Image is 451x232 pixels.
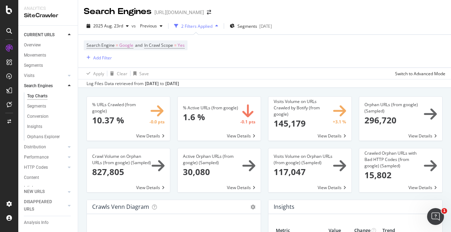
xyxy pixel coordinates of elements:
a: Segments [27,103,73,110]
span: 2025 Aug. 23rd [93,23,123,29]
div: Distribution [24,143,46,151]
i: Options [250,205,255,210]
a: Conversion [27,113,73,120]
button: Clear [107,68,127,79]
div: Movements [24,52,46,59]
span: Previous [137,23,157,29]
a: Movements [24,52,73,59]
div: Clear [117,71,127,77]
span: Segments [237,23,257,29]
span: 1 [442,208,447,214]
div: Analysis Info [24,219,49,226]
div: Save [139,71,149,77]
div: arrow-right-arrow-left [207,10,211,15]
h4: Crawls Venn Diagram [92,202,149,212]
a: Segments [24,62,73,69]
a: Performance [24,154,66,161]
div: [DATE] [165,80,179,87]
a: Visits [24,72,66,79]
button: 2 Filters Applied [171,20,221,32]
div: DISAPPEARED URLS [24,198,59,213]
div: Inlinks [24,184,36,192]
a: Top Charts [27,92,73,100]
button: Switch to Advanced Mode [392,68,445,79]
div: Top Charts [27,92,47,100]
a: Content [24,174,73,181]
div: CURRENT URLS [24,31,55,39]
div: Segments [24,62,43,69]
div: Segments [27,103,46,110]
a: Distribution [24,143,66,151]
span: Google [119,40,133,50]
div: Insights [27,123,42,130]
button: Previous [137,20,165,32]
button: Segments[DATE] [227,20,275,32]
span: Yes [178,40,185,50]
span: and [135,42,142,48]
span: = [174,42,177,48]
button: 2025 Aug. 23rd [84,20,132,32]
div: Switch to Advanced Mode [395,71,445,77]
div: Search Engines [24,82,53,90]
a: Orphans Explorer [27,133,73,141]
button: Save [131,68,149,79]
a: HTTP Codes [24,164,66,171]
div: [DATE] [259,23,272,29]
a: NEW URLS [24,188,66,195]
div: Visits [24,72,34,79]
a: Search Engines [24,82,66,90]
button: Add Filter [84,53,112,62]
div: Analytics [24,6,72,12]
h4: Insights [274,202,294,212]
div: Add Filter [93,55,112,61]
span: In Crawl Scope [144,42,173,48]
div: Performance [24,154,49,161]
a: Insights [27,123,73,130]
iframe: Intercom live chat [427,208,444,225]
div: NEW URLS [24,188,45,195]
button: Apply [84,68,104,79]
div: Overview [24,41,41,49]
a: Inlinks [24,184,66,192]
div: 2 Filters Applied [181,23,212,29]
div: [URL][DOMAIN_NAME] [154,9,204,16]
div: Conversion [27,113,49,120]
div: Apply [93,71,104,77]
div: SiteCrawler [24,12,72,20]
a: DISAPPEARED URLS [24,198,66,213]
div: HTTP Codes [24,164,48,171]
span: = [116,42,118,48]
a: Overview [24,41,73,49]
div: Content [24,174,39,181]
div: Log Files Data retrieved from to [87,80,179,87]
a: Analysis Info [24,219,73,226]
div: [DATE] [145,80,159,87]
div: Search Engines [84,6,152,18]
span: Search Engine [87,42,115,48]
span: vs [132,23,137,29]
div: Orphans Explorer [27,133,60,141]
a: CURRENT URLS [24,31,66,39]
